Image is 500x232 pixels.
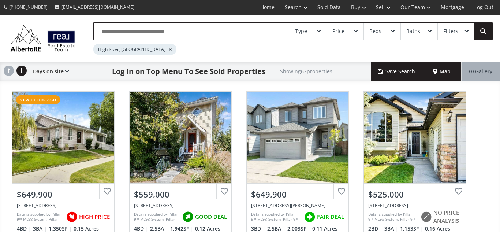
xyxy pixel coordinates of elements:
div: Data is supplied by Pillar 9™ MLS® System. Pillar 9™ is the owner of the copyright in its MLS® Sy... [368,211,417,222]
span: [PHONE_NUMBER] [9,4,48,10]
h2: Showing 62 properties [280,69,332,74]
span: [EMAIL_ADDRESS][DOMAIN_NAME] [61,4,134,10]
div: Type [295,29,307,34]
div: Beds [369,29,381,34]
div: $649,900 [17,189,110,200]
div: Baths [406,29,420,34]
div: Data is supplied by Pillar 9™ MLS® System. Pillar 9™ is the owner of the copyright in its MLS® Sy... [251,211,301,222]
div: $649,900 [251,189,344,200]
div: Filters [443,29,458,34]
div: 20 High Ridge Crescent NW, High River, AB T1V1X7 [368,202,461,209]
img: rating icon [419,210,433,224]
span: NO PRICE ANALYSIS [433,209,461,225]
span: FAIR DEAL [317,213,344,221]
span: Gallery [469,68,492,75]
div: $559,000 [134,189,227,200]
div: Gallery [461,62,500,81]
a: [EMAIL_ADDRESS][DOMAIN_NAME] [51,0,138,14]
div: Price [332,29,344,34]
div: Data is supplied by Pillar 9™ MLS® System. Pillar 9™ is the owner of the copyright in its MLS® Sy... [17,211,63,222]
h1: Log In on Top Menu To See Sold Properties [112,66,265,77]
button: Save Search [371,62,422,81]
div: $525,000 [368,189,461,200]
img: Logo [7,23,79,53]
div: 701 19 Street SE, High River, AB T1V 1T1 [17,202,110,209]
div: 728 9 Avenue SE, High River, AB T1V 1K5 [134,202,227,209]
span: GOOD DEAL [195,213,227,221]
img: rating icon [180,210,195,224]
img: rating icon [302,210,317,224]
span: HIGH PRICE [79,213,110,221]
div: Map [422,62,461,81]
div: High River, [GEOGRAPHIC_DATA] [93,44,176,55]
div: Days on site [29,62,69,81]
div: Data is supplied by Pillar 9™ MLS® System. Pillar 9™ is the owner of the copyright in its MLS® Sy... [134,211,179,222]
div: 1708 Montgomery Gate SE, High River, AB T1V0H6 [251,202,344,209]
img: rating icon [64,210,79,224]
span: Map [433,68,451,75]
